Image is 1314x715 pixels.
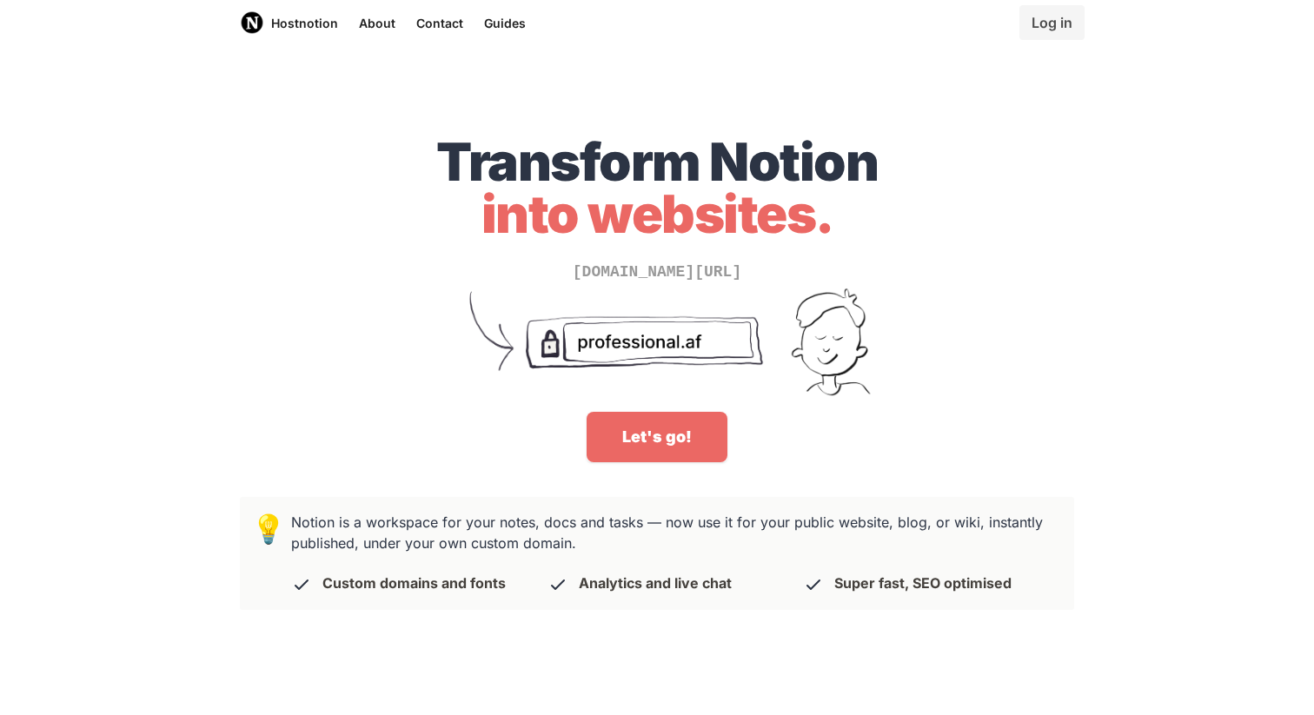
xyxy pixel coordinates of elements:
p: Custom domains and fonts [322,574,506,592]
p: Analytics and live chat [579,574,732,592]
a: Log in [1019,5,1085,40]
span: into websites. [481,182,833,245]
p: Super fast, SEO optimised [834,574,1012,592]
img: Turn unprofessional Notion URLs into your sexy domain [440,284,874,412]
a: Let's go! [587,412,727,462]
img: Host Notion logo [240,10,264,35]
h1: Transform Notion [240,136,1074,240]
span: 💡 [251,512,286,546]
span: [DOMAIN_NAME][URL] [573,263,741,281]
h3: Notion is a workspace for your notes, docs and tasks — now use it for your public website, blog, ... [286,512,1059,595]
